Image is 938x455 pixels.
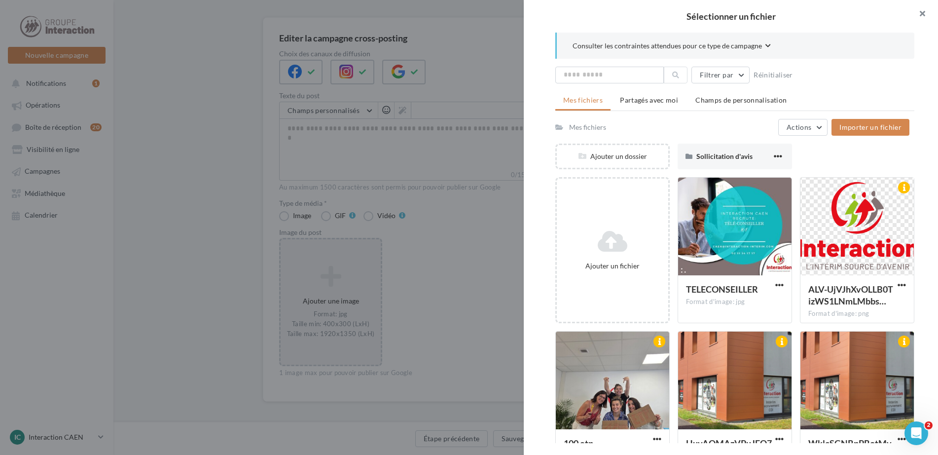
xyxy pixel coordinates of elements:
[569,122,606,132] div: Mes fichiers
[808,284,893,306] span: ALV-UjVJhXvOLLB0TizWS1LNmLMbbsSKR1RuA5plw3OTn0h9DQ_4ieqA
[564,438,593,449] span: 100 etp
[563,96,603,104] span: Mes fichiers
[696,152,753,160] span: Sollicitation d'avis
[750,69,797,81] button: Réinitialiser
[831,119,909,136] button: Importer un fichier
[808,309,906,318] div: Format d'image: png
[787,123,811,131] span: Actions
[686,284,758,295] span: TELECONSEILLER
[573,41,762,51] span: Consulter les contraintes attendues pour ce type de campagne
[561,261,664,271] div: Ajouter un fichier
[686,298,784,306] div: Format d'image: jpg
[695,96,787,104] span: Champs de personnalisation
[839,123,902,131] span: Importer un fichier
[778,119,828,136] button: Actions
[925,421,933,429] span: 2
[557,152,668,161] div: Ajouter un dossier
[573,40,771,53] button: Consulter les contraintes attendues pour ce type de campagne
[691,67,750,83] button: Filtrer par
[904,421,928,445] iframe: Intercom live chat
[540,12,922,21] h2: Sélectionner un fichier
[620,96,678,104] span: Partagés avec moi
